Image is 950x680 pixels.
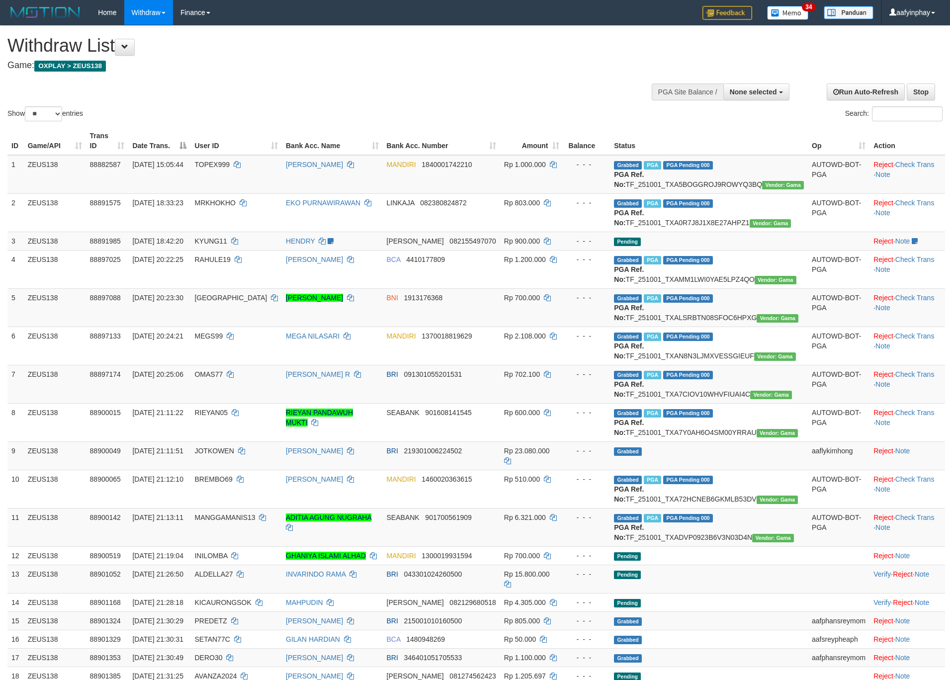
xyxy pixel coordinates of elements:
td: ZEUS138 [24,327,86,365]
a: Reject [873,161,893,169]
a: Reject [873,635,893,643]
b: PGA Ref. No: [614,419,644,436]
span: PGA Pending [663,514,713,522]
a: RIEYAN PANDAWUH MUKTI [286,409,353,426]
a: Reject [873,617,893,625]
span: Grabbed [614,447,642,456]
td: ZEUS138 [24,441,86,470]
div: - - - [567,293,606,303]
span: [DATE] 18:33:23 [132,199,183,207]
span: Vendor URL: https://trx31.1velocity.biz [750,219,791,228]
td: AUTOWD-BOT-PGA [808,403,869,441]
a: GHANIYA ISLAMI ALHAD [286,552,366,560]
span: [DATE] 21:26:50 [132,570,183,578]
td: 3 [7,232,24,250]
a: Note [875,419,890,426]
td: AUTOWD-BOT-PGA [808,193,869,232]
a: Note [895,237,910,245]
td: · · [869,365,945,403]
td: · [869,232,945,250]
span: MANDIRI [387,161,416,169]
span: Copy 1460020363615 to clipboard [422,475,472,483]
td: 9 [7,441,24,470]
b: PGA Ref. No: [614,380,644,398]
th: User ID: activate to sort column ascending [190,127,282,155]
div: - - - [567,408,606,418]
td: 1 [7,155,24,194]
span: SEABANK [387,513,420,521]
span: 88900049 [90,447,121,455]
th: Game/API: activate to sort column ascending [24,127,86,155]
span: [PERSON_NAME] [387,598,444,606]
span: PGA Pending [663,256,713,264]
th: Op: activate to sort column ascending [808,127,869,155]
span: Rp 1.200.000 [504,255,546,263]
label: Search: [845,106,943,121]
span: Vendor URL: https://trx31.1velocity.biz [762,181,804,189]
th: Amount: activate to sort column ascending [500,127,563,155]
b: PGA Ref. No: [614,170,644,188]
a: MEGA NILASARI [286,332,340,340]
span: Rp 510.000 [504,475,540,483]
span: [DATE] 15:05:44 [132,161,183,169]
span: Copy 1840001742210 to clipboard [422,161,472,169]
span: 88891575 [90,199,121,207]
th: Bank Acc. Number: activate to sort column ascending [383,127,500,155]
span: INILOMBA [194,552,227,560]
a: Check Trans [895,409,935,417]
span: Copy 219301006224502 to clipboard [404,447,462,455]
span: PGA Pending [663,476,713,484]
div: - - - [567,512,606,522]
button: None selected [723,84,789,100]
span: Vendor URL: https://trx31.1velocity.biz [754,352,796,361]
span: Marked by aaftanly [644,476,661,484]
span: PGA Pending [663,333,713,341]
td: TF_251001_TXADVP0923B6V3N03D4N [610,508,808,546]
div: - - - [567,597,606,607]
span: Copy 1300019931594 to clipboard [422,552,472,560]
span: [GEOGRAPHIC_DATA] [194,294,267,302]
span: Grabbed [614,514,642,522]
span: MANDIRI [387,552,416,560]
span: Copy 901608141545 to clipboard [425,409,471,417]
span: Marked by aafsolysreylen [644,333,661,341]
td: 6 [7,327,24,365]
td: 7 [7,365,24,403]
td: 14 [7,593,24,611]
span: Copy 4410177809 to clipboard [406,255,445,263]
span: BREMBO69 [194,475,232,483]
b: PGA Ref. No: [614,342,644,360]
td: TF_251001_TXALSRBTN08SFOC6HPXG [610,288,808,327]
span: Copy 082380824872 to clipboard [420,199,466,207]
a: Verify [873,570,891,578]
a: Reject [873,370,893,378]
img: Button%20Memo.svg [767,6,809,20]
div: - - - [567,474,606,484]
a: Check Trans [895,332,935,340]
td: ZEUS138 [24,232,86,250]
td: ZEUS138 [24,365,86,403]
span: BRI [387,570,398,578]
div: - - - [567,198,606,208]
span: PGA Pending [663,161,713,170]
span: Rp 2.108.000 [504,332,546,340]
a: Note [875,342,890,350]
div: - - - [567,255,606,264]
label: Show entries [7,106,83,121]
a: Note [875,485,890,493]
a: Note [895,617,910,625]
img: MOTION_logo.png [7,5,83,20]
td: · [869,441,945,470]
a: Note [875,380,890,388]
a: [PERSON_NAME] [286,475,343,483]
a: Note [915,598,930,606]
span: 88882587 [90,161,121,169]
td: · · [869,403,945,441]
a: Reject [893,570,913,578]
span: MANDIRI [387,332,416,340]
input: Search: [872,106,943,121]
span: 88900142 [90,513,121,521]
span: PGA Pending [663,371,713,379]
span: Rp 1.000.000 [504,161,546,169]
a: Reject [873,409,893,417]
